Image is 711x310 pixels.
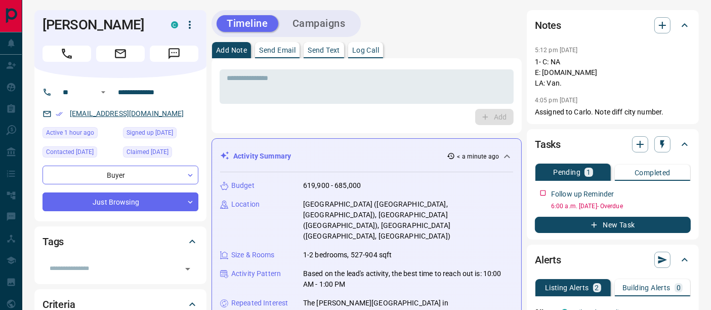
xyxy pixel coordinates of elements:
p: Follow up Reminder [551,189,614,200]
span: Contacted [DATE] [46,147,94,157]
p: 619,900 - 685,000 [303,180,361,191]
button: Open [97,86,109,98]
p: 1- C: NA E: [DOMAIN_NAME] LA: Van. [535,57,691,89]
p: 6:00 a.m. [DATE] - Overdue [551,202,691,211]
div: Tue Aug 12 2025 [43,146,118,161]
span: Message [150,46,198,62]
p: Send Text [308,47,340,54]
h2: Tasks [535,136,561,152]
svg: Email Verified [56,110,63,118]
p: Repeated Interest [231,298,288,308]
div: Mon Aug 11 2025 [123,127,198,141]
button: Timeline [217,15,278,32]
p: 0 [677,284,681,291]
div: Tags [43,229,198,254]
p: Add Note [216,47,247,54]
div: Alerts [535,248,691,272]
p: Activity Summary [233,151,291,162]
div: Buyer [43,166,198,184]
div: Just Browsing [43,192,198,211]
p: Location [231,199,260,210]
p: Based on the lead's activity, the best time to reach out is: 10:00 AM - 1:00 PM [303,268,513,290]
p: Completed [635,169,671,176]
p: 1 [587,169,591,176]
p: 4:05 pm [DATE] [535,97,578,104]
p: Size & Rooms [231,250,275,260]
p: 5:12 pm [DATE] [535,47,578,54]
p: Pending [553,169,580,176]
div: Activity Summary< a minute ago [220,147,513,166]
p: Activity Pattern [231,268,281,279]
p: < a minute ago [457,152,499,161]
div: condos.ca [171,21,178,28]
div: Mon Aug 11 2025 [123,146,198,161]
h2: Notes [535,17,561,33]
div: Thu Aug 14 2025 [43,127,118,141]
div: Tasks [535,132,691,157]
button: Open [181,262,195,276]
span: Claimed [DATE] [127,147,169,157]
button: Campaigns [282,15,356,32]
h1: [PERSON_NAME] [43,17,156,33]
div: Notes [535,13,691,37]
p: Budget [231,180,255,191]
span: Active 1 hour ago [46,128,94,138]
span: Signed up [DATE] [127,128,173,138]
h2: Alerts [535,252,561,268]
p: [GEOGRAPHIC_DATA] ([GEOGRAPHIC_DATA], [GEOGRAPHIC_DATA]), [GEOGRAPHIC_DATA] ([GEOGRAPHIC_DATA]), ... [303,199,513,242]
p: Listing Alerts [545,284,589,291]
p: Send Email [259,47,296,54]
p: Building Alerts [622,284,671,291]
button: New Task [535,217,691,233]
span: Call [43,46,91,62]
a: [EMAIL_ADDRESS][DOMAIN_NAME] [70,109,184,118]
p: 1-2 bedrooms, 527-904 sqft [303,250,392,260]
p: Log Call [352,47,379,54]
span: Email [96,46,145,62]
p: Assigned to Carlo. Note diff city number. [535,107,691,118]
p: 2 [595,284,599,291]
h2: Tags [43,234,64,250]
